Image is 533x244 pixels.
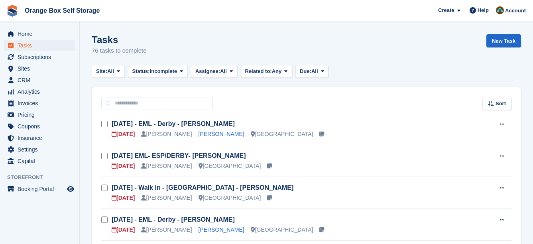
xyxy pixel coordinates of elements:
span: CRM [18,75,65,86]
a: [PERSON_NAME] [199,131,244,137]
span: Insurance [18,132,65,144]
a: menu [4,155,75,167]
a: menu [4,183,75,195]
a: [DATE] - Walk In - [GEOGRAPHIC_DATA] - [PERSON_NAME] [112,184,293,191]
a: menu [4,51,75,63]
span: Analytics [18,86,65,97]
a: menu [4,86,75,97]
span: Capital [18,155,65,167]
a: menu [4,144,75,155]
span: Sort [496,100,506,108]
img: Mike [496,6,504,14]
a: menu [4,98,75,109]
a: [DATE] - EML - Derby - [PERSON_NAME] [112,216,235,223]
span: Storefront [7,173,79,181]
span: Pricing [18,109,65,120]
a: Preview store [66,184,75,194]
a: menu [4,75,75,86]
span: Invoices [18,98,65,109]
span: Home [18,28,65,39]
div: [GEOGRAPHIC_DATA] [251,226,313,234]
a: menu [4,109,75,120]
span: Sites [18,63,65,74]
span: Help [478,6,489,14]
span: Booking Portal [18,183,65,195]
span: Settings [18,144,65,155]
span: Due: [300,67,311,75]
button: Related to: Any [241,65,292,78]
span: Coupons [18,121,65,132]
p: 76 tasks to complete [92,46,147,55]
div: [GEOGRAPHIC_DATA] [199,194,261,202]
span: Create [438,6,454,14]
div: [PERSON_NAME] [141,226,192,234]
span: Assignee: [195,67,220,75]
div: [DATE] [112,162,135,170]
span: Account [505,7,526,15]
div: [PERSON_NAME] [141,130,192,138]
div: [DATE] [112,130,135,138]
div: [DATE] [112,226,135,234]
span: Incomplete [150,67,177,75]
a: [DATE] - EML - Derby - [PERSON_NAME] [112,120,235,127]
div: [GEOGRAPHIC_DATA] [251,130,313,138]
span: All [107,67,114,75]
span: Subscriptions [18,51,65,63]
div: [PERSON_NAME] [141,162,192,170]
a: Orange Box Self Storage [22,4,103,17]
button: Status: Incomplete [128,65,188,78]
span: Status: [132,67,150,75]
button: Assignee: All [191,65,238,78]
span: All [311,67,318,75]
a: menu [4,132,75,144]
a: menu [4,40,75,51]
button: Due: All [295,65,328,78]
div: [DATE] [112,194,135,202]
div: [PERSON_NAME] [141,194,192,202]
img: stora-icon-8386f47178a22dfd0bd8f6a31ec36ba5ce8667c1dd55bd0f319d3a0aa187defe.svg [6,5,18,17]
a: menu [4,28,75,39]
a: New Task [486,34,521,47]
button: Site: All [92,65,125,78]
a: [DATE] EML- ESP/DERBY- [PERSON_NAME] [112,152,246,159]
h1: Tasks [92,34,147,45]
a: menu [4,121,75,132]
span: Tasks [18,40,65,51]
span: Site: [96,67,107,75]
a: [PERSON_NAME] [199,226,244,233]
span: Related to: [245,67,272,75]
span: All [220,67,227,75]
span: Any [272,67,282,75]
div: [GEOGRAPHIC_DATA] [199,162,261,170]
a: menu [4,63,75,74]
